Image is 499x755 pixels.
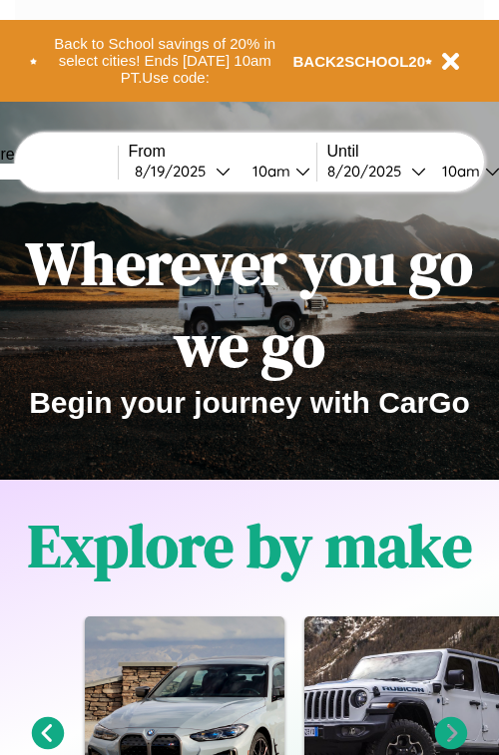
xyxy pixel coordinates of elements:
label: From [129,143,316,161]
b: BACK2SCHOOL20 [293,53,426,70]
button: 8/19/2025 [129,161,237,182]
div: 10am [243,162,295,181]
button: Back to School savings of 20% in select cities! Ends [DATE] 10am PT.Use code: [37,30,293,92]
button: 10am [237,161,316,182]
div: 10am [432,162,485,181]
div: 8 / 19 / 2025 [135,162,216,181]
div: 8 / 20 / 2025 [327,162,411,181]
h1: Explore by make [28,505,472,586]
